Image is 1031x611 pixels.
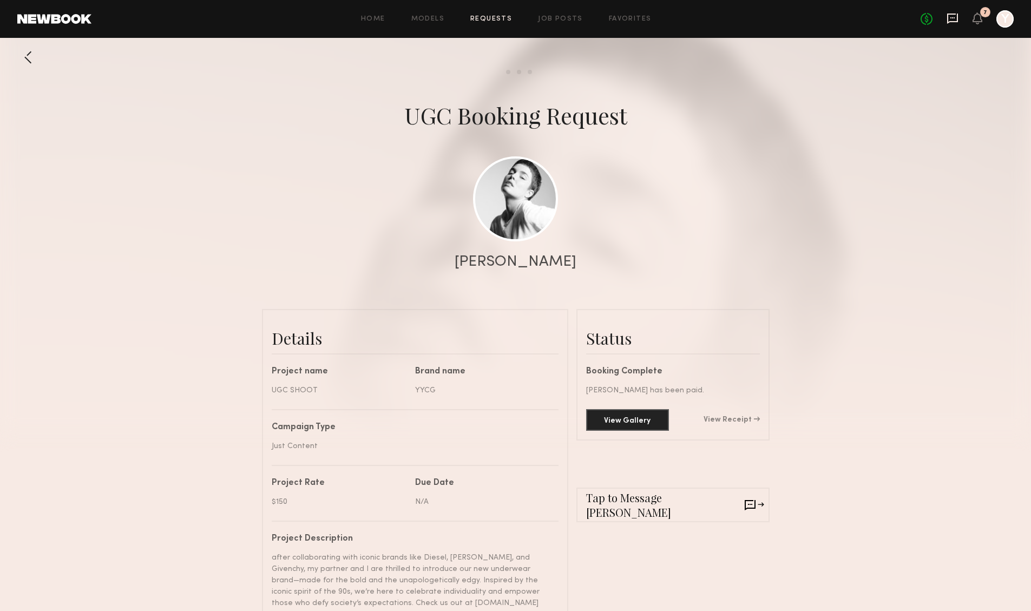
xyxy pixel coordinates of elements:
[983,10,987,16] div: 7
[272,535,550,543] div: Project Description
[455,254,576,270] div: [PERSON_NAME]
[415,367,550,376] div: Brand name
[586,367,760,376] div: Booking Complete
[272,479,407,488] div: Project Rate
[411,16,444,23] a: Models
[272,496,407,508] div: $150
[272,423,550,432] div: Campaign Type
[272,327,559,349] div: Details
[415,496,550,508] div: N/A
[361,16,385,23] a: Home
[404,100,627,130] div: UGC Booking Request
[586,327,760,349] div: Status
[996,10,1014,28] a: Y
[586,490,745,520] span: Tap to Message [PERSON_NAME]
[538,16,583,23] a: Job Posts
[704,416,760,424] a: View Receipt
[415,479,550,488] div: Due Date
[586,409,669,431] button: View Gallery
[272,385,407,396] div: UGC SHOOT
[272,441,550,452] div: Just Content
[586,385,760,396] div: [PERSON_NAME] has been paid.
[272,367,407,376] div: Project name
[609,16,652,23] a: Favorites
[470,16,512,23] a: Requests
[415,385,550,396] div: YYCG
